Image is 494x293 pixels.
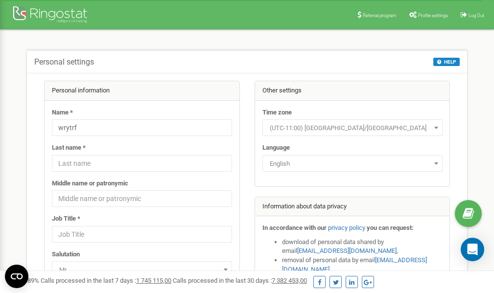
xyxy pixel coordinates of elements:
[418,13,448,18] span: Profile settings
[262,155,443,172] span: English
[41,277,171,284] span: Calls processed in the last 7 days :
[255,197,450,217] div: Information about data privacy
[52,119,232,136] input: Name
[297,247,397,254] a: [EMAIL_ADDRESS][DOMAIN_NAME]
[461,238,484,261] div: Open Intercom Messenger
[55,263,229,277] span: Mr.
[262,119,443,136] span: (UTC-11:00) Pacific/Midway
[52,108,73,117] label: Name *
[52,261,232,278] span: Mr.
[328,224,365,231] a: privacy policy
[469,13,484,18] span: Log Out
[266,157,439,171] span: English
[52,226,232,243] input: Job Title
[367,224,414,231] strong: you can request:
[282,238,443,256] li: download of personal data shared by email ,
[272,277,307,284] u: 7 382 453,00
[52,214,80,224] label: Job Title *
[282,256,443,274] li: removal of personal data by email ,
[262,143,290,153] label: Language
[45,81,239,101] div: Personal information
[52,155,232,172] input: Last name
[262,108,292,117] label: Time zone
[363,13,397,18] span: Referral program
[173,277,307,284] span: Calls processed in the last 30 days :
[52,190,232,207] input: Middle name or patronymic
[262,224,327,231] strong: In accordance with our
[52,250,80,259] label: Salutation
[34,58,94,67] h5: Personal settings
[5,265,28,288] button: Open CMP widget
[52,179,128,188] label: Middle name or patronymic
[266,121,439,135] span: (UTC-11:00) Pacific/Midway
[255,81,450,101] div: Other settings
[52,143,86,153] label: Last name *
[433,58,460,66] button: HELP
[136,277,171,284] u: 1 745 115,00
